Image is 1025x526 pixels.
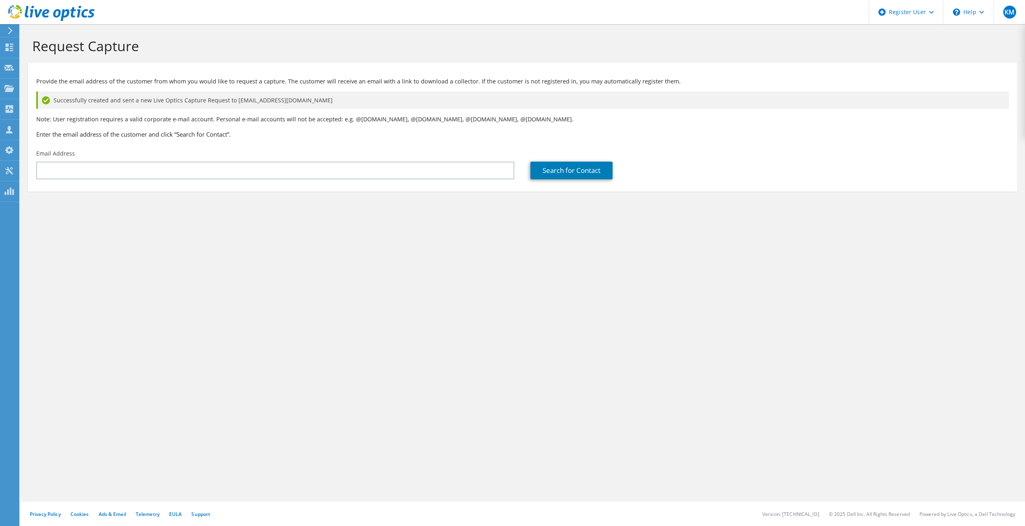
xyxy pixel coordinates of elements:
[919,511,1015,518] li: Powered by Live Optics, a Dell Technology
[54,96,333,105] span: Successfully created and sent a new Live Optics Capture Request to [EMAIL_ADDRESS][DOMAIN_NAME]
[530,162,613,179] a: Search for Contact
[953,8,960,16] svg: \n
[36,130,1009,139] h3: Enter the email address of the customer and click “Search for Contact”.
[829,511,910,518] li: © 2025 Dell Inc. All Rights Reserved
[36,115,1009,124] p: Note: User registration requires a valid corporate e-mail account. Personal e-mail accounts will ...
[70,511,89,518] a: Cookies
[762,511,819,518] li: Version: [TECHNICAL_ID]
[30,511,61,518] a: Privacy Policy
[1003,6,1016,19] span: KM
[36,150,75,158] label: Email Address
[99,511,126,518] a: Ads & Email
[136,511,159,518] a: Telemetry
[32,37,1009,54] h1: Request Capture
[191,511,210,518] a: Support
[169,511,182,518] a: EULA
[36,77,1009,86] p: Provide the email address of the customer from whom you would like to request a capture. The cust...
